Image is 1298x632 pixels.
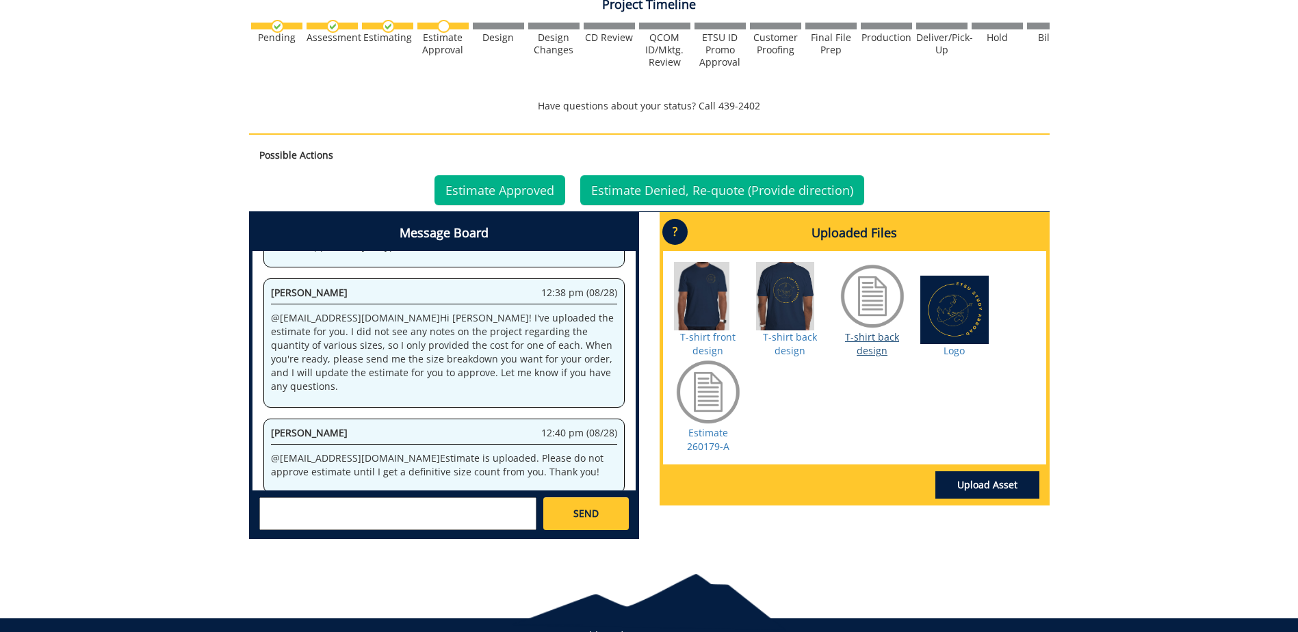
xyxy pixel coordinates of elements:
[271,20,284,33] img: checkmark
[362,31,413,44] div: Estimating
[916,31,968,56] div: Deliver/Pick-Up
[944,344,965,357] a: Logo
[763,330,817,357] a: T-shirt back design
[573,507,599,521] span: SEND
[259,148,333,161] strong: Possible Actions
[271,426,348,439] span: [PERSON_NAME]
[584,31,635,44] div: CD Review
[252,215,636,251] h4: Message Board
[417,31,469,56] div: Estimate Approval
[680,330,736,357] a: T-shirt front design
[687,426,729,453] a: Estimate 260179-A
[543,497,628,530] a: SEND
[326,20,339,33] img: checkmark
[805,31,857,56] div: Final File Prep
[249,99,1050,113] p: Have questions about your status? Call 439-2402
[639,31,690,68] div: QCOM ID/Mktg. Review
[382,20,395,33] img: checkmark
[750,31,801,56] div: Customer Proofing
[541,286,617,300] span: 12:38 pm (08/28)
[437,20,450,33] img: no
[845,330,899,357] a: T-shirt back design
[663,215,1046,251] h4: Uploaded Files
[271,451,617,479] p: @ [EMAIL_ADDRESS][DOMAIN_NAME] Estimate is uploaded. Please do not approve estimate until I get a...
[541,426,617,440] span: 12:40 pm (08/28)
[861,31,912,44] div: Production
[473,31,524,44] div: Design
[259,497,536,530] textarea: messageToSend
[271,286,348,299] span: [PERSON_NAME]
[271,311,617,393] p: @ [EMAIL_ADDRESS][DOMAIN_NAME] Hi [PERSON_NAME]! I've uploaded the estimate for you. I did not se...
[528,31,580,56] div: Design Changes
[662,219,688,245] p: ?
[307,31,358,44] div: Assessment
[695,31,746,68] div: ETSU ID Promo Approval
[580,175,864,205] a: Estimate Denied, Re-quote (Provide direction)
[1027,31,1078,44] div: Billing
[434,175,565,205] a: Estimate Approved
[972,31,1023,44] div: Hold
[935,471,1039,499] a: Upload Asset
[251,31,302,44] div: Pending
